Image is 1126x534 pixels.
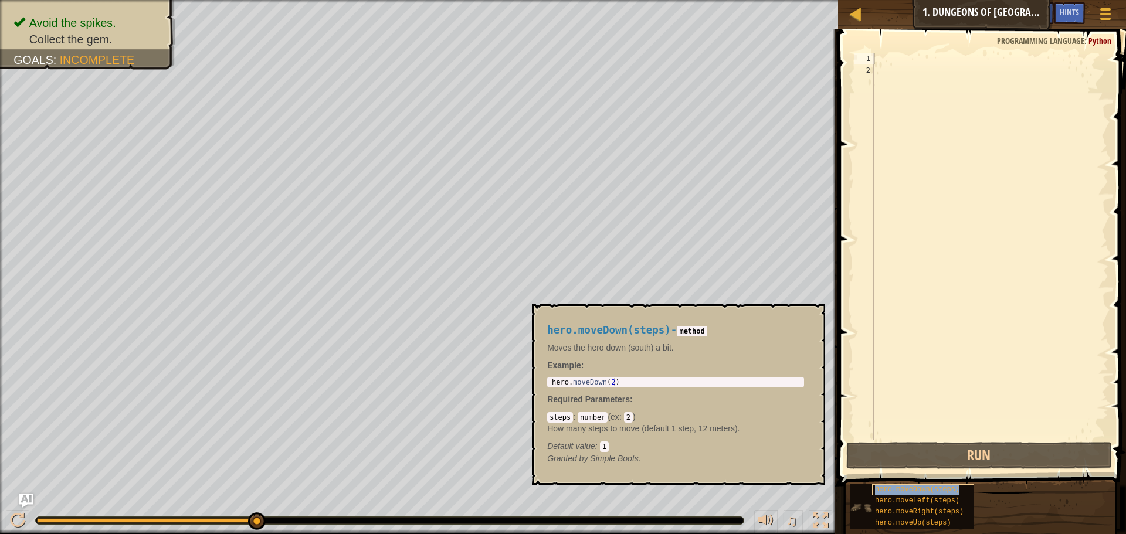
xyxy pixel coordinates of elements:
[624,412,633,423] code: 2
[547,342,804,353] p: Moves the hero down (south) a bit.
[547,360,581,370] span: Example
[29,33,113,46] span: Collect the gem.
[547,411,804,452] div: ( )
[600,441,609,452] code: 1
[547,324,671,336] span: hero.moveDown(steps)
[875,485,959,494] span: hero.moveDown(steps)
[13,31,163,47] li: Collect the gem.
[875,508,964,516] span: hero.moveRight(steps)
[875,519,951,527] span: hero.moveUp(steps)
[784,510,803,534] button: ♫
[997,35,1084,46] span: Programming language
[854,53,874,64] div: 1
[1028,6,1048,18] span: Ask AI
[547,441,595,451] span: Default value
[547,423,804,434] p: How many steps to move (default 1 step, 12 meters).
[547,394,630,404] span: Required Parameters
[13,53,53,66] span: Goals
[854,64,874,76] div: 2
[547,360,584,370] strong: :
[547,412,573,423] code: steps
[1060,6,1079,18] span: Hints
[786,512,798,529] span: ♫
[19,494,33,508] button: Ask AI
[547,325,804,336] h4: -
[1084,35,1088,46] span: :
[1091,2,1120,30] button: Show game menu
[6,510,29,534] button: Ctrl + P: Play
[547,454,641,463] em: Simple Boots.
[29,16,116,29] span: Avoid the spikes.
[611,412,619,421] span: ex
[60,53,134,66] span: Incomplete
[619,412,624,421] span: :
[53,53,60,66] span: :
[547,454,590,463] span: Granted by
[809,510,832,534] button: Toggle fullscreen
[578,412,608,423] code: number
[13,15,163,31] li: Avoid the spikes.
[1088,35,1111,46] span: Python
[754,510,778,534] button: Adjust volume
[850,496,872,519] img: portrait.png
[677,326,707,336] code: method
[595,441,600,451] span: :
[1022,2,1054,24] button: Ask AI
[875,496,959,505] span: hero.moveLeft(steps)
[846,442,1112,469] button: Run
[573,412,578,421] span: :
[630,394,633,404] span: :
